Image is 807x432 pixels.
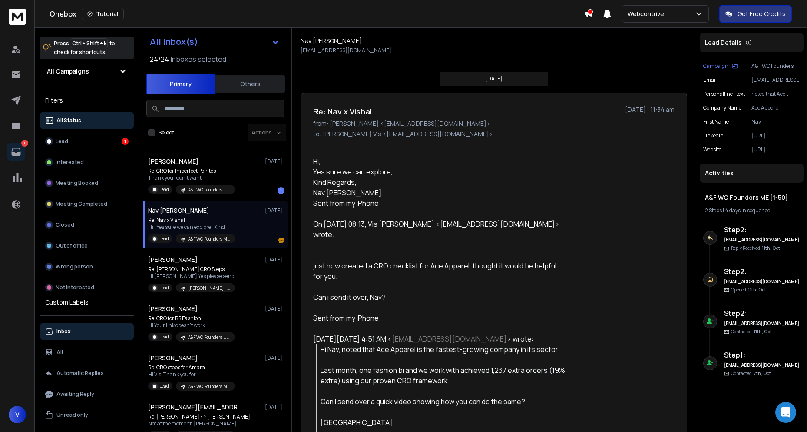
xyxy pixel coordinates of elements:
[301,47,391,54] p: [EMAIL_ADDRESS][DOMAIN_NAME]
[703,118,729,125] p: First Name
[724,224,800,235] h6: Step 2 :
[21,140,28,147] p: 1
[265,355,284,362] p: [DATE]
[705,207,722,214] span: 2 Steps
[313,219,567,250] blockquote: On [DATE] 08:13, Vis [PERSON_NAME] <[EMAIL_ADDRESS][DOMAIN_NAME]> wrote:
[751,63,800,70] p: A&F WC Founders ME [1-50]
[313,105,372,117] h1: Re: Nav x Vishal
[148,371,235,378] p: Hi Vis, Thank you for
[392,334,507,344] a: [EMAIL_ADDRESS][DOMAIN_NAME]
[159,235,169,242] p: Lead
[188,334,230,341] p: A&F WC Founders UK [1-50]
[148,224,235,231] p: Hi, Yes sure we can explore, Kind
[724,278,800,285] h6: [EMAIL_ADDRESS][DOMAIN_NAME]
[40,133,134,150] button: Lead1
[56,221,74,228] p: Closed
[9,406,26,423] button: V
[54,39,115,57] p: Press to check for shortcuts.
[143,33,286,50] button: All Inbox(s)
[56,328,71,335] p: Inbox
[40,406,134,424] button: Unread only
[45,298,89,307] h3: Custom Labels
[313,119,675,128] p: from: [PERSON_NAME] <[EMAIL_ADDRESS][DOMAIN_NAME]>
[775,402,796,423] div: Open Intercom Messenger
[748,287,766,293] span: 11th, Oct
[215,74,285,94] button: Others
[56,412,88,419] p: Unread only
[724,362,800,368] h6: [EMAIL_ADDRESS][DOMAIN_NAME]
[56,201,107,208] p: Meeting Completed
[159,285,169,291] p: Lead
[278,187,284,194] div: 1
[188,187,230,193] p: A&F WC Founders UK [1-50]
[159,383,169,389] p: Lead
[751,118,800,125] p: Nav
[56,117,81,124] p: All Status
[724,350,800,360] h6: Step 1 :
[40,279,134,296] button: Not Interested
[148,413,250,420] p: Re: [PERSON_NAME] <> [PERSON_NAME]
[148,273,235,280] p: Hi [PERSON_NAME] Yes please send
[725,207,770,214] span: 4 days in sequence
[71,38,108,48] span: Ctrl + Shift + k
[40,94,134,107] h3: Filters
[313,261,567,281] div: just now created a CRO checklist for Ace Apparel, thought it would be helpful for you.
[82,8,124,20] button: Tutorial
[40,216,134,234] button: Closed
[703,90,745,97] p: personalline_text
[265,305,284,312] p: [DATE]
[159,334,169,340] p: Lead
[148,364,235,371] p: Re: CRO steps for Amara
[56,263,93,270] p: Wrong person
[148,206,209,215] h1: Nav [PERSON_NAME]
[40,237,134,255] button: Out of office
[731,287,766,293] p: Opened
[724,308,800,318] h6: Step 2 :
[313,334,567,344] div: [DATE][DATE] 4:51 AM < > wrote:
[313,177,567,208] div: Kind Regards,
[188,236,230,242] p: A&F WC Founders ME [1-50]
[762,245,780,251] span: 11th, Oct
[148,403,244,412] h1: [PERSON_NAME][EMAIL_ADDRESS][DOMAIN_NAME]
[150,37,198,46] h1: All Inbox(s)
[40,174,134,192] button: Meeting Booked
[47,67,89,76] h1: All Campaigns
[188,383,230,390] p: A&F WC Founders ME [1-50]
[148,420,250,427] p: Not at the moment, [PERSON_NAME].
[148,217,235,224] p: Re: Nav x Vishal
[56,391,94,398] p: Awaiting Reply
[313,313,567,323] div: Sent from my iPhone
[731,328,772,335] p: Contacted
[705,38,742,47] p: Lead Details
[731,245,780,251] p: Reply Received
[751,77,800,84] p: [EMAIL_ADDRESS][DOMAIN_NAME]
[751,132,800,139] p: [URL][DOMAIN_NAME][PERSON_NAME]
[265,404,284,411] p: [DATE]
[56,180,98,187] p: Meeting Booked
[301,37,362,45] h1: Nav [PERSON_NAME]
[265,158,284,165] p: [DATE]
[56,349,63,356] p: All
[628,10,668,18] p: Webcontrive
[40,154,134,171] button: Interested
[703,146,721,153] p: website
[751,146,800,153] p: [URL][DOMAIN_NAME]
[40,112,134,129] button: All Status
[56,159,84,166] p: Interested
[313,130,675,138] p: to: [PERSON_NAME] Vis <[EMAIL_ADDRESS][DOMAIN_NAME]>
[724,237,800,243] h6: [EMAIL_ADDRESS][DOMAIN_NAME]
[40,365,134,382] button: Automatic Replies
[171,54,226,64] h3: Inboxes selected
[724,320,800,327] h6: [EMAIL_ADDRESS][DOMAIN_NAME]
[313,188,567,198] div: Nav [PERSON_NAME].
[56,138,68,145] p: Lead
[751,90,800,97] p: noted that Ace Apparel is the fastest-growing company in its sector.
[705,207,798,214] div: |
[148,354,198,362] h1: [PERSON_NAME]
[705,193,798,202] h1: A&F WC Founders ME [1-50]
[148,255,198,264] h1: [PERSON_NAME]
[265,207,284,214] p: [DATE]
[56,242,88,249] p: Out of office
